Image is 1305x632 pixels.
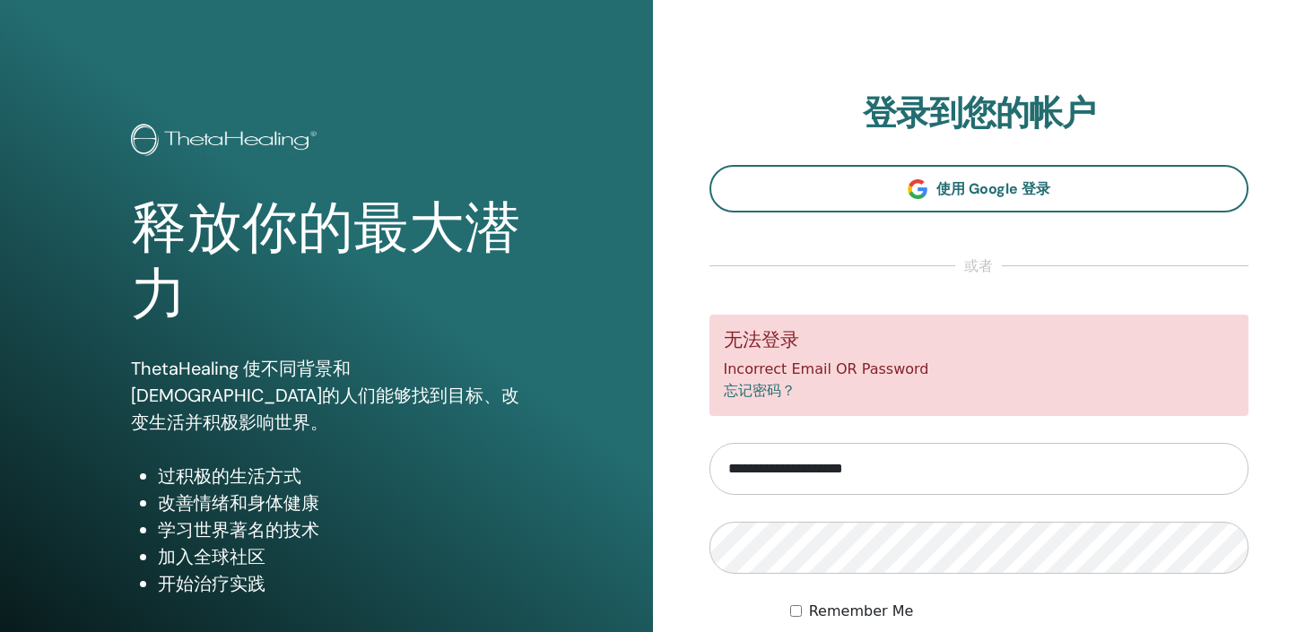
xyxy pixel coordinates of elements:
a: 忘记密码？ [724,382,796,399]
h1: 释放你的最大潜力 [131,195,521,329]
h2: 登录到您的帐户 [709,93,1249,134]
span: 或者 [955,255,1002,277]
li: 学习世界著名的技术 [158,516,521,543]
a: 使用 Google 登录 [709,165,1249,212]
li: 过积极的生活方式 [158,463,521,489]
h5: 无法登录 [724,329,1235,351]
p: ThetaHealing 使不同背景和[DEMOGRAPHIC_DATA]的人们能够找到目标、改变生活并积极影响世界。 [131,355,521,436]
li: 开始治疗实践 [158,570,521,597]
li: 改善情绪和身体健康 [158,489,521,516]
span: 使用 Google 登录 [936,179,1050,198]
label: Remember Me [809,601,914,622]
div: Keep me authenticated indefinitely or until I manually logout [790,601,1248,622]
li: 加入全球社区 [158,543,521,570]
div: Incorrect Email OR Password [709,315,1249,416]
